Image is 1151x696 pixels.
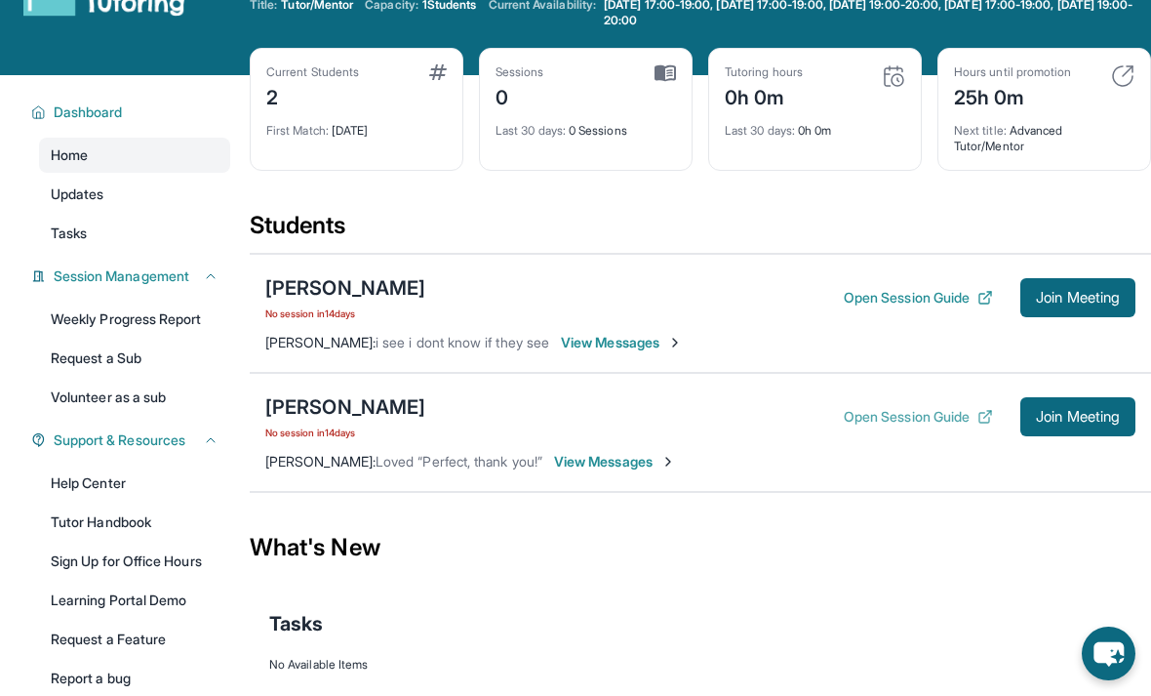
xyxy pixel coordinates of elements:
[269,657,1131,673] div: No Available Items
[266,64,359,80] div: Current Students
[39,302,230,337] a: Weekly Progress Report
[39,380,230,415] a: Volunteer as a sub
[266,123,329,138] span: First Match :
[496,64,544,80] div: Sessions
[54,430,185,450] span: Support & Resources
[954,80,1071,111] div: 25h 0m
[39,138,230,173] a: Home
[265,393,425,421] div: [PERSON_NAME]
[51,145,88,165] span: Home
[250,210,1151,253] div: Students
[1111,64,1134,88] img: card
[667,335,683,350] img: Chevron-Right
[46,102,218,122] button: Dashboard
[844,407,993,427] button: Open Session Guide
[496,111,676,139] div: 0 Sessions
[954,123,1007,138] span: Next title :
[725,80,803,111] div: 0h 0m
[266,80,359,111] div: 2
[660,454,676,470] img: Chevron-Right
[46,266,218,286] button: Session Management
[496,80,544,111] div: 0
[1020,397,1135,436] button: Join Meeting
[51,224,87,243] span: Tasks
[51,184,104,204] span: Updates
[1036,411,1120,423] span: Join Meeting
[265,425,425,440] span: No session in 14 days
[954,64,1071,80] div: Hours until promotion
[39,661,230,696] a: Report a bug
[496,123,566,138] span: Last 30 days :
[655,64,676,82] img: card
[725,111,905,139] div: 0h 0m
[266,111,447,139] div: [DATE]
[561,333,683,352] span: View Messages
[265,334,376,350] span: [PERSON_NAME] :
[54,266,189,286] span: Session Management
[1082,627,1135,680] button: chat-button
[429,64,447,80] img: card
[376,453,542,470] span: Loved “Perfect, thank you!”
[39,544,230,579] a: Sign Up for Office Hours
[265,306,425,321] span: No session in 14 days
[39,216,230,251] a: Tasks
[1020,278,1135,317] button: Join Meeting
[269,610,323,637] span: Tasks
[39,622,230,657] a: Request a Feature
[250,505,1151,591] div: What's New
[725,64,803,80] div: Tutoring hours
[54,102,123,122] span: Dashboard
[376,334,549,350] span: i see i dont know if they see
[39,341,230,376] a: Request a Sub
[46,430,218,450] button: Support & Resources
[725,123,795,138] span: Last 30 days :
[265,274,425,302] div: [PERSON_NAME]
[39,466,230,501] a: Help Center
[882,64,905,88] img: card
[844,288,993,307] button: Open Session Guide
[1036,292,1120,304] span: Join Meeting
[39,505,230,540] a: Tutor Handbook
[554,452,676,471] span: View Messages
[954,111,1134,154] div: Advanced Tutor/Mentor
[39,583,230,618] a: Learning Portal Demo
[39,177,230,212] a: Updates
[265,453,376,470] span: [PERSON_NAME] :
